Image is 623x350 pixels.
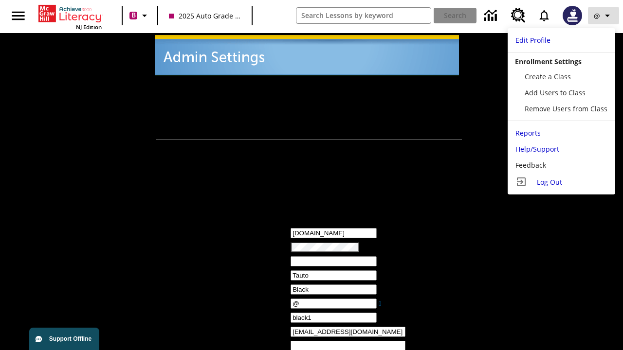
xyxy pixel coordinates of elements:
span: Log Out [537,177,562,187]
span: Help/Support [515,144,559,154]
span: Edit Profile [515,35,550,45]
span: Enrollment Settings [515,57,582,66]
span: Remove Users from Class [525,104,607,113]
span: Add Users to Class [525,88,586,97]
span: Reports [515,128,541,138]
span: Feedback [515,160,546,170]
span: Create a Class [525,72,571,81]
